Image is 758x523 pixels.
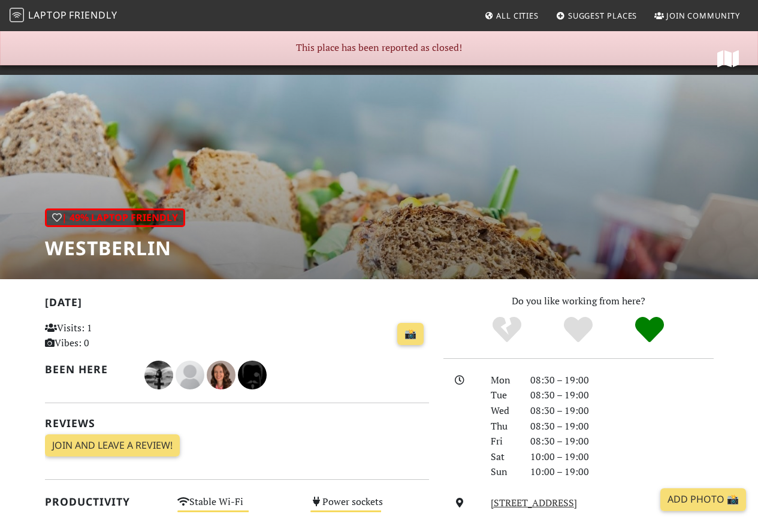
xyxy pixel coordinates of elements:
div: 08:30 – 19:00 [523,388,721,403]
a: [STREET_ADDRESS] [491,496,577,509]
div: 08:30 – 19:00 [523,434,721,449]
div: Fri [484,434,523,449]
span: Kiersten Thamm [176,367,207,380]
span: Suggest Places [568,10,638,21]
div: Sat [484,449,523,465]
h2: [DATE] [45,296,429,313]
div: | 49% Laptop Friendly [45,208,185,228]
img: 1635-michele.jpg [238,361,267,389]
a: Add Photo 📸 [660,488,746,511]
span: Laptop [28,8,67,22]
div: Stable Wi-Fi [170,493,303,522]
a: Join and leave a review! [45,434,180,457]
div: Wed [484,403,523,419]
span: All Cities [496,10,539,21]
div: Sun [484,464,523,480]
div: Tue [484,388,523,403]
div: Definitely! [614,315,685,345]
h1: westberlin [45,237,185,259]
a: Suggest Places [551,5,642,26]
div: 08:30 – 19:00 [523,373,721,388]
a: All Cities [479,5,543,26]
div: Yes [543,315,614,345]
img: 1930-nazli.jpg [207,361,235,389]
span: Nazlı Ergüder [207,367,238,380]
h2: Been here [45,363,130,376]
span: Join Community [666,10,740,21]
a: 📸 [397,323,424,346]
div: 08:30 – 19:00 [523,403,721,419]
p: Visits: 1 Vibes: 0 [45,321,164,351]
h2: Reviews [45,417,429,430]
div: No [472,315,543,345]
p: Do you like working from here? [443,294,714,309]
img: 3222-angel.jpg [144,361,173,389]
h2: Productivity [45,495,164,508]
a: LaptopFriendly LaptopFriendly [10,5,117,26]
img: LaptopFriendly [10,8,24,22]
img: blank-535327c66bd565773addf3077783bbfce4b00ec00e9fd257753287c682c7fa38.png [176,361,204,389]
a: Join Community [650,5,745,26]
span: Michele Piccirillo [238,367,267,380]
div: Power sockets [303,493,436,522]
span: Angel Cruz [144,367,176,380]
div: 10:00 – 19:00 [523,464,721,480]
div: 08:30 – 19:00 [523,419,721,434]
div: Thu [484,419,523,434]
span: Friendly [69,8,117,22]
div: Mon [484,373,523,388]
div: 10:00 – 19:00 [523,449,721,465]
